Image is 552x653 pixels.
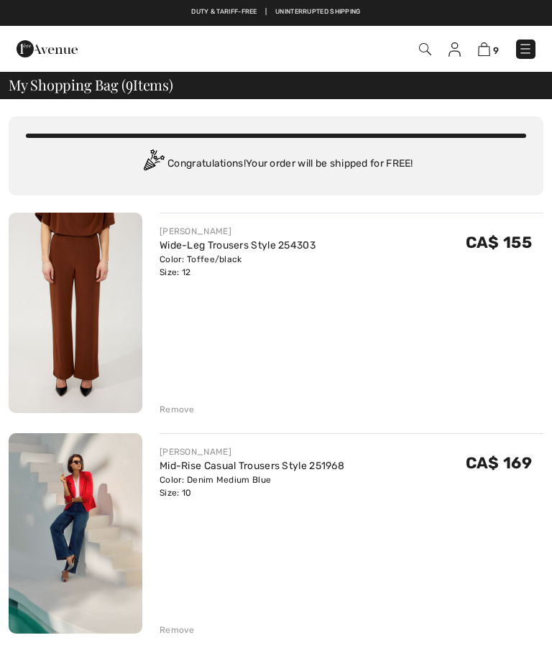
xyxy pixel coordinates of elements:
[478,42,490,56] img: Shopping Bag
[17,34,78,63] img: 1ère Avenue
[466,233,532,252] span: CA$ 155
[518,42,533,56] img: Menu
[126,74,133,93] span: 9
[26,149,526,178] div: Congratulations! Your order will be shipped for FREE!
[160,460,344,472] a: Mid-Rise Casual Trousers Style 251968
[9,213,142,413] img: Wide-Leg Trousers Style 254303
[9,78,173,92] span: My Shopping Bag ( Items)
[160,445,344,458] div: [PERSON_NAME]
[139,149,167,178] img: Congratulation2.svg
[419,43,431,55] img: Search
[17,42,78,55] a: 1ère Avenue
[160,624,195,636] div: Remove
[160,473,344,499] div: Color: Denim Medium Blue Size: 10
[160,239,316,251] a: Wide-Leg Trousers Style 254303
[9,433,142,634] img: Mid-Rise Casual Trousers Style 251968
[160,253,316,279] div: Color: Toffee/black Size: 12
[160,225,316,238] div: [PERSON_NAME]
[493,45,499,56] span: 9
[160,403,195,416] div: Remove
[466,453,532,473] span: CA$ 169
[448,42,461,57] img: My Info
[478,42,499,57] a: 9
